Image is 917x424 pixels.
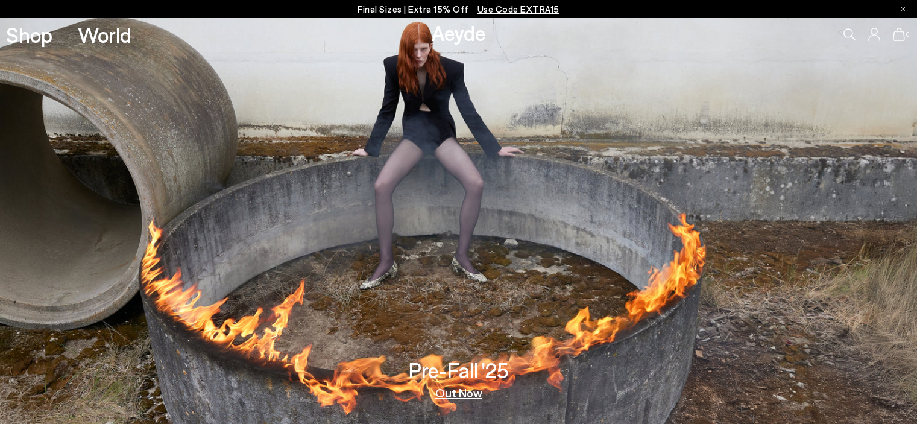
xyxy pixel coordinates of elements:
[6,24,52,45] a: Shop
[435,387,482,399] a: Out Now
[477,4,559,14] span: Navigate to /collections/ss25-final-sizes
[432,20,486,45] a: Aeyde
[893,28,905,41] a: 0
[78,24,131,45] a: World
[409,359,509,381] h3: Pre-Fall '25
[905,31,911,38] span: 0
[358,2,559,17] p: Final Sizes | Extra 15% Off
